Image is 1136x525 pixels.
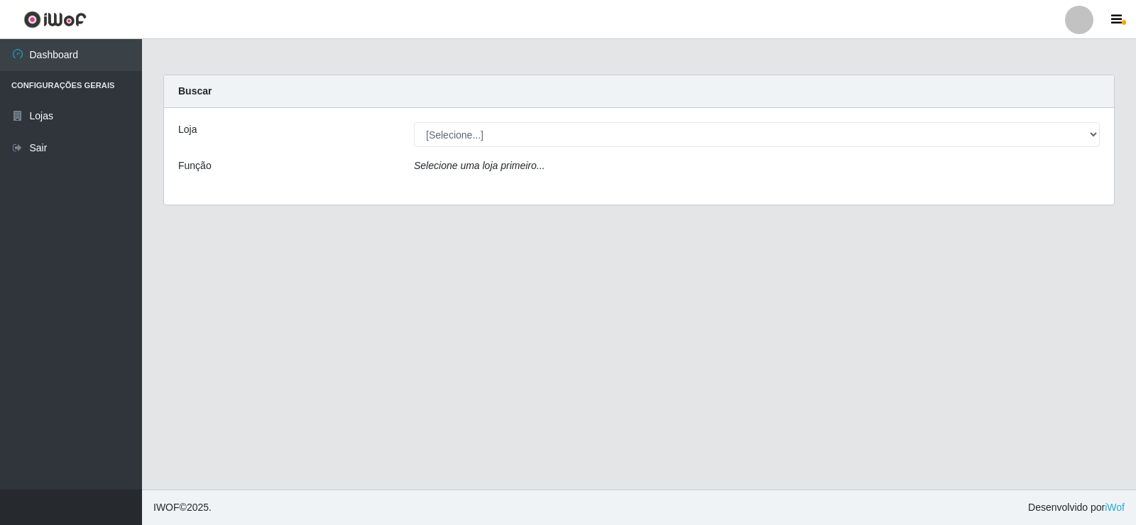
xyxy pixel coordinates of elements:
[178,158,212,173] label: Função
[1105,502,1125,513] a: iWof
[153,500,212,515] span: © 2025 .
[1028,500,1125,515] span: Desenvolvido por
[23,11,87,28] img: CoreUI Logo
[178,85,212,97] strong: Buscar
[414,160,545,171] i: Selecione uma loja primeiro...
[153,502,180,513] span: IWOF
[178,122,197,137] label: Loja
